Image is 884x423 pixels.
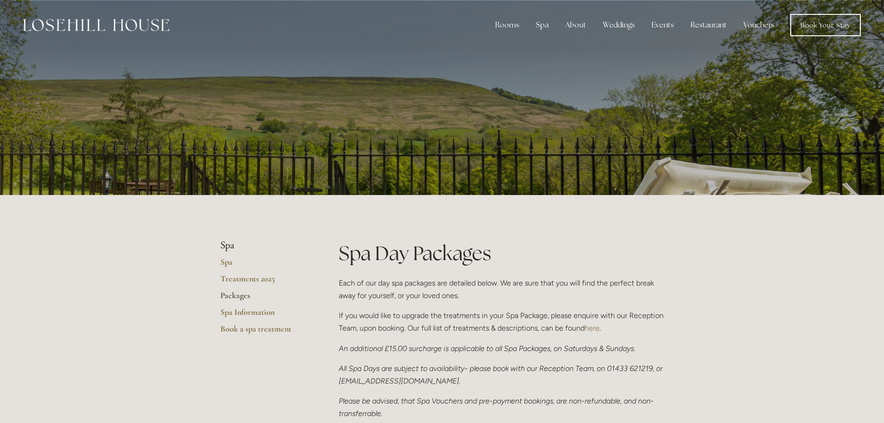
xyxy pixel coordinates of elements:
div: Restaurant [683,16,734,34]
a: Book Your Stay [790,14,861,36]
img: Losehill House [23,19,169,31]
em: Please be advised, that Spa Vouchers and pre-payment bookings, are non-refundable, and non-transf... [339,397,654,418]
a: Packages [220,290,309,307]
div: About [558,16,594,34]
div: Spa [529,16,556,34]
div: Weddings [595,16,642,34]
em: An additional £15.00 surcharge is applicable to all Spa Packages, on Saturdays & Sundays. [339,344,635,353]
em: All Spa Days are subject to availability- please book with our Reception Team, on 01433 621219, o... [339,364,665,385]
p: Each of our day spa packages are detailed below. We are sure that you will find the perfect break... [339,277,664,302]
h1: Spa Day Packages [339,240,664,267]
li: Spa [220,240,309,252]
div: Rooms [488,16,527,34]
a: Book a spa treatment [220,324,309,340]
a: here [585,324,600,332]
a: Vouchers [736,16,782,34]
p: If you would like to upgrade the treatments in your Spa Package, please enquire with our Receptio... [339,309,664,334]
a: Spa [220,257,309,273]
div: Events [644,16,681,34]
a: Spa Information [220,307,309,324]
a: Treatments 2025 [220,273,309,290]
